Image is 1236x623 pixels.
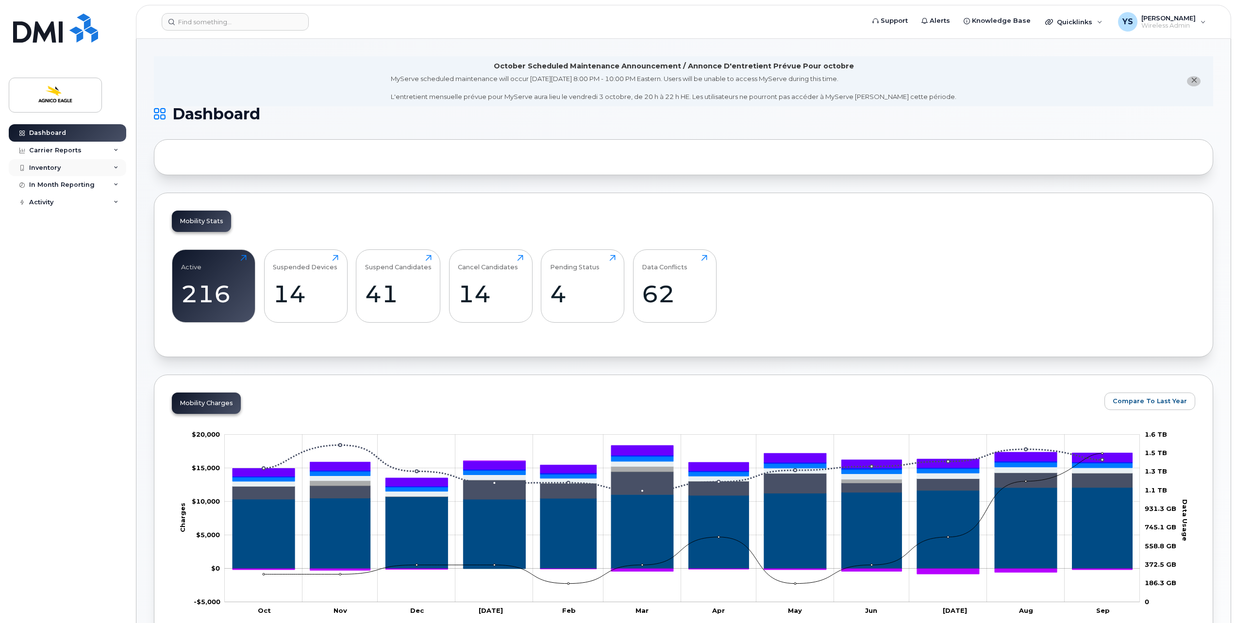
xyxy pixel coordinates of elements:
[1096,607,1110,614] tspan: Sep
[1145,467,1167,475] tspan: 1.3 TB
[642,255,687,271] div: Data Conflicts
[1145,486,1167,494] tspan: 1.1 TB
[458,255,518,271] div: Cancel Candidates
[1145,560,1176,568] tspan: 372.5 GB
[196,531,220,539] g: $0
[410,607,424,614] tspan: Dec
[1113,396,1187,406] span: Compare To Last Year
[192,430,220,438] g: $0
[192,497,220,505] tspan: $10,000
[258,607,271,614] tspan: Oct
[1145,523,1176,531] tspan: 745.1 GB
[479,607,503,614] tspan: [DATE]
[642,255,707,317] a: Data Conflicts62
[181,279,247,308] div: 216
[636,607,649,614] tspan: Mar
[211,564,220,572] tspan: $0
[1145,598,1149,606] tspan: 0
[1145,430,1167,438] tspan: 1.6 TB
[458,279,523,308] div: 14
[866,607,878,614] tspan: Jun
[233,488,1132,569] g: Rate Plan
[550,255,600,271] div: Pending Status
[365,255,432,317] a: Suspend Candidates41
[1145,579,1176,587] tspan: 186.3 GB
[194,598,220,606] g: $0
[1019,607,1033,614] tspan: Aug
[494,61,854,71] div: October Scheduled Maintenance Announcement / Annonce D'entretient Prévue Pour octobre
[550,279,616,308] div: 4
[1145,542,1176,550] tspan: 558.8 GB
[273,255,338,317] a: Suspended Devices14
[1104,393,1195,410] button: Compare To Last Year
[334,607,347,614] tspan: Nov
[1145,449,1167,457] tspan: 1.5 TB
[192,464,220,472] g: $0
[172,107,260,121] span: Dashboard
[788,607,802,614] tspan: May
[194,598,220,606] tspan: -$5,000
[1145,505,1176,512] tspan: 931.3 GB
[192,464,220,472] tspan: $15,000
[550,255,616,317] a: Pending Status4
[192,497,220,505] g: $0
[365,255,432,271] div: Suspend Candidates
[712,607,725,614] tspan: Apr
[365,279,432,308] div: 41
[273,279,338,308] div: 14
[181,255,247,317] a: Active216
[1182,499,1189,541] tspan: Data Usage
[233,472,1132,499] g: Roaming
[192,430,220,438] tspan: $20,000
[273,255,337,271] div: Suspended Devices
[562,607,576,614] tspan: Feb
[196,531,220,539] tspan: $5,000
[179,503,186,532] tspan: Charges
[458,255,523,317] a: Cancel Candidates14
[943,607,968,614] tspan: [DATE]
[181,255,201,271] div: Active
[391,74,956,101] div: MyServe scheduled maintenance will occur [DATE][DATE] 8:00 PM - 10:00 PM Eastern. Users will be u...
[642,279,707,308] div: 62
[1187,76,1201,86] button: close notification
